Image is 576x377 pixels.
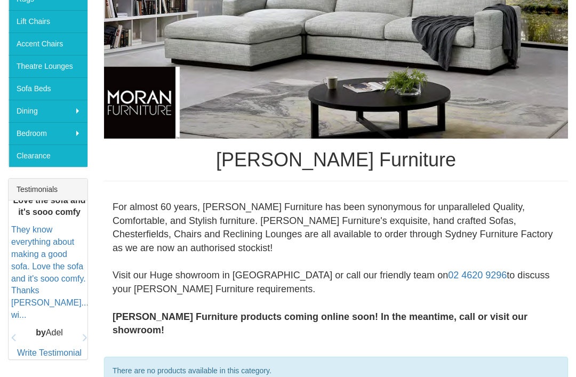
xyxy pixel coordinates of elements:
div: For almost 60 years, [PERSON_NAME] Furniture has been synonymous for unparalleled Quality, Comfor... [104,192,568,346]
div: Testimonials [9,179,87,200]
a: Lift Chairs [9,10,87,33]
a: Dining [9,100,87,122]
h1: [PERSON_NAME] Furniture [104,149,568,171]
a: Sofa Beds [9,77,87,100]
p: Adel [11,327,87,339]
b: [PERSON_NAME] Furniture products coming online soon! In the meantime, call or visit our showroom! [113,311,527,336]
b: Love the sofa and it's sooo comfy [13,196,85,217]
a: Clearance [9,145,87,167]
a: Write Testimonial [17,348,82,357]
b: by [36,328,46,337]
a: Theatre Lounges [9,55,87,77]
a: 02 4620 9296 [448,270,507,280]
a: Bedroom [9,122,87,145]
a: They know everything about making a good sofa. Love the sofa and it's sooo comfy. Thanks [PERSON_... [11,226,99,320]
a: Accent Chairs [9,33,87,55]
